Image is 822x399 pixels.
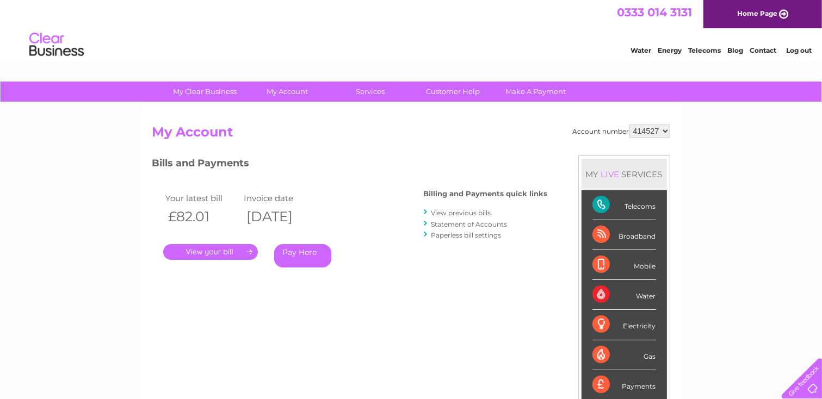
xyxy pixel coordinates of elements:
[243,82,332,102] a: My Account
[163,205,242,228] th: £82.01
[688,46,721,54] a: Telecoms
[424,190,548,198] h4: Billing and Payments quick links
[631,46,651,54] a: Water
[163,244,258,260] a: .
[592,190,656,220] div: Telecoms
[241,191,319,205] td: Invoice date
[786,46,812,54] a: Log out
[658,46,682,54] a: Energy
[152,155,548,174] h3: Bills and Payments
[29,28,84,61] img: logo.png
[592,340,656,370] div: Gas
[727,46,743,54] a: Blog
[592,310,656,340] div: Electricity
[154,6,669,53] div: Clear Business is a trading name of Verastar Limited (registered in [GEOGRAPHIC_DATA] No. 3667643...
[431,209,491,217] a: View previous bills
[592,280,656,310] div: Water
[592,220,656,250] div: Broadband
[241,205,319,228] th: [DATE]
[152,124,670,145] h2: My Account
[431,231,502,239] a: Paperless bill settings
[491,82,580,102] a: Make A Payment
[573,124,670,138] div: Account number
[160,82,250,102] a: My Clear Business
[274,244,331,267] a: Pay Here
[617,5,692,19] a: 0333 014 3131
[599,169,622,179] div: LIVE
[582,159,667,190] div: MY SERVICES
[750,46,776,54] a: Contact
[325,82,415,102] a: Services
[163,191,242,205] td: Your latest bill
[408,82,498,102] a: Customer Help
[431,220,508,228] a: Statement of Accounts
[592,250,656,280] div: Mobile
